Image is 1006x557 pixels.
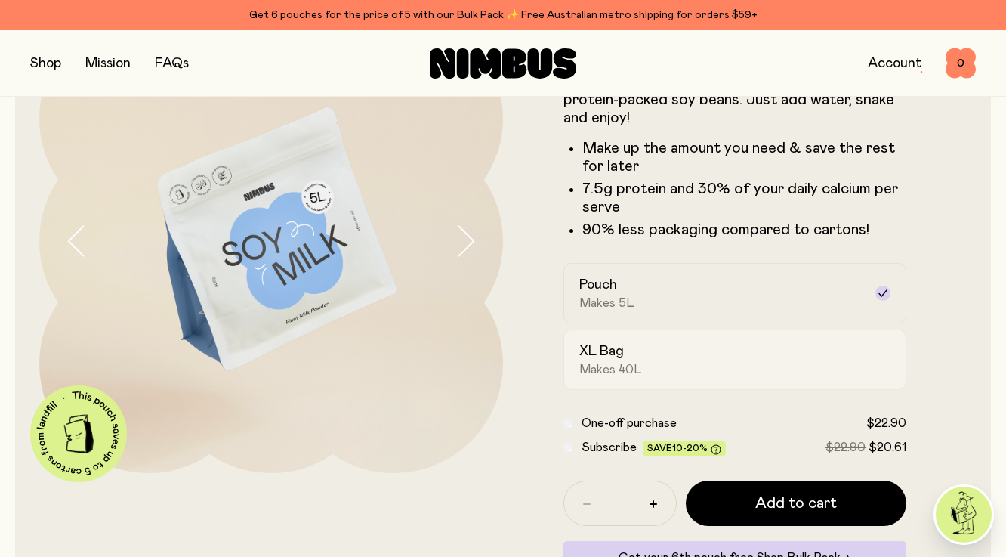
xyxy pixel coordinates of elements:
span: 10-20% [672,444,708,453]
span: One-off purchase [582,417,677,429]
div: Get 6 pouches for the price of 5 with our Bulk Pack ✨ Free Australian metro shipping for orders $59+ [30,6,976,24]
a: Mission [85,57,131,70]
p: 90% less packaging compared to cartons! [582,221,906,239]
a: Account [868,57,921,70]
span: Subscribe [582,441,637,453]
span: $22.90 [825,441,866,453]
li: Make up the amount you need & save the rest for later [582,139,906,175]
p: A smooth and creamy blend made with all-natural, protein-packed soy beans. Just add water, shake ... [563,73,906,127]
a: FAQs [155,57,189,70]
span: Makes 5L [579,296,634,311]
button: Add to cart [686,481,906,526]
button: 0 [946,48,976,79]
span: Makes 40L [579,362,642,377]
span: $22.90 [866,417,906,429]
h2: XL Bag [579,342,624,361]
img: agent [936,487,992,543]
span: Save [647,444,721,455]
h2: Pouch [579,276,617,294]
li: 7.5g protein and 30% of your daily calcium per serve [582,180,906,216]
span: Add to cart [755,493,837,514]
span: $20.61 [869,441,906,453]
